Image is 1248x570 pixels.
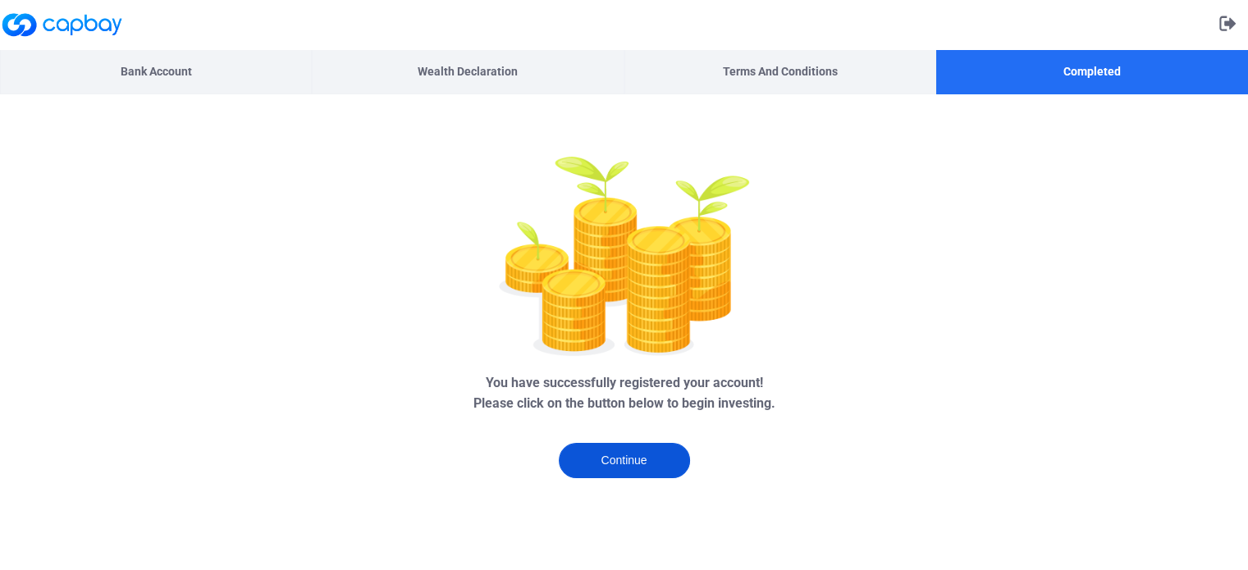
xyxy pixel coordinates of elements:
img: icons [499,157,748,355]
button: Continue [559,443,690,478]
p: Wealth Declaration [418,62,518,80]
p: Bank Account [121,62,192,80]
p: Terms and Conditions [723,62,838,80]
p: Completed [1063,62,1121,80]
